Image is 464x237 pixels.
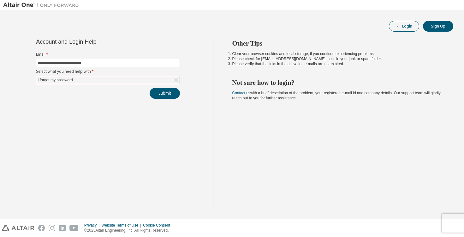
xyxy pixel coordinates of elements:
[232,61,442,66] li: Please verify that the links in the activation e-mails are not expired.
[232,51,442,56] li: Clear your browser cookies and local storage, if you continue experiencing problems.
[232,91,441,100] span: with a brief description of the problem, your registered e-mail id and company details. Our suppo...
[150,88,180,99] button: Submit
[389,21,419,32] button: Login
[84,223,101,228] div: Privacy
[2,225,34,231] img: altair_logo.svg
[232,78,442,87] h2: Not sure how to login?
[36,52,180,57] label: Email
[36,39,151,44] div: Account and Login Help
[38,225,45,231] img: facebook.svg
[232,91,250,95] a: Contact us
[232,39,442,47] h2: Other Tips
[36,69,180,74] label: Select what you need help with
[69,225,79,231] img: youtube.svg
[3,2,82,8] img: Altair One
[84,228,174,233] p: © 2025 Altair Engineering, Inc. All Rights Reserved.
[59,225,66,231] img: linkedin.svg
[101,223,143,228] div: Website Terms of Use
[143,223,174,228] div: Cookie Consent
[49,225,55,231] img: instagram.svg
[423,21,453,32] button: Sign Up
[37,77,74,84] div: I forgot my password
[36,76,180,84] div: I forgot my password
[232,56,442,61] li: Please check for [EMAIL_ADDRESS][DOMAIN_NAME] mails in your junk or spam folder.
